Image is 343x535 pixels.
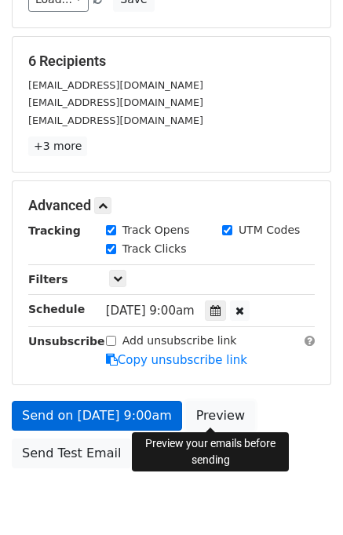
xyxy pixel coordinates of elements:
a: Send Test Email [12,439,131,468]
a: Send on [DATE] 9:00am [12,401,182,431]
h5: Advanced [28,197,315,214]
label: Track Opens [122,222,190,238]
h5: 6 Recipients [28,53,315,70]
strong: Schedule [28,303,85,315]
iframe: Chat Widget [265,460,343,535]
label: UTM Codes [239,222,300,238]
a: Preview [186,401,255,431]
div: Preview your emails before sending [132,432,289,471]
a: Copy unsubscribe link [106,353,247,367]
small: [EMAIL_ADDRESS][DOMAIN_NAME] [28,79,203,91]
strong: Filters [28,273,68,286]
strong: Unsubscribe [28,335,105,348]
a: +3 more [28,136,87,156]
span: [DATE] 9:00am [106,304,195,318]
label: Track Clicks [122,241,187,257]
label: Add unsubscribe link [122,333,237,349]
small: [EMAIL_ADDRESS][DOMAIN_NAME] [28,115,203,126]
strong: Tracking [28,224,81,237]
small: [EMAIL_ADDRESS][DOMAIN_NAME] [28,96,203,108]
